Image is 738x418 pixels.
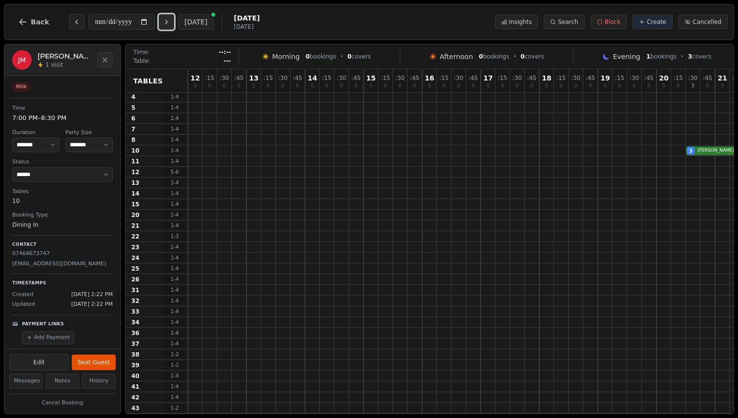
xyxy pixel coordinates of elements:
span: 1 - 4 [163,158,186,165]
span: 14 [131,190,140,198]
span: Search [558,18,578,26]
span: 1 - 4 [163,265,186,272]
span: 1 - 4 [163,179,186,186]
span: 25 [131,265,140,273]
span: Evening [613,52,640,61]
span: 21 [717,75,727,81]
span: 42 [131,394,140,401]
button: Seat Guest [72,355,116,370]
span: 0 [369,83,372,88]
dd: 7:00 PM – 8:30 PM [12,113,113,123]
span: 33 [131,308,140,316]
button: Insights [495,15,538,29]
span: : 30 [220,75,229,81]
span: 0 [428,83,431,88]
span: 1 - 3 [163,233,186,240]
span: 4 [131,93,135,101]
span: Table: [133,57,150,65]
span: 0 [589,83,592,88]
span: 17 [483,75,492,81]
span: 0 [545,83,548,88]
span: 20 [131,211,140,219]
span: 0 [501,83,504,88]
span: 0 [442,83,445,88]
span: [DATE] [234,13,260,23]
span: 0 [487,83,490,88]
span: 1 [646,53,650,60]
span: 0 [306,53,309,60]
span: • [513,53,516,60]
p: Payment Links [22,321,64,328]
span: : 45 [703,75,712,81]
span: 0 [521,53,525,60]
dd: Dining In [12,220,113,229]
span: 18 [542,75,551,81]
span: 32 [131,297,140,305]
span: 1 - 4 [163,297,186,304]
span: : 30 [337,75,346,81]
span: Block [605,18,620,26]
span: 1 - 2 [163,351,186,358]
span: Morning [272,52,300,61]
span: 11 [131,158,140,165]
span: 1 - 4 [163,372,186,379]
span: 1 - 4 [163,125,186,133]
span: : 30 [454,75,463,81]
dt: Tables [12,188,113,196]
span: : 45 [351,75,361,81]
span: Afternoon [440,52,473,61]
span: 0 [325,83,328,88]
span: : 30 [630,75,639,81]
span: 0 [354,83,357,88]
span: 1 - 4 [163,190,186,197]
span: [DATE] 2:22 PM [71,291,113,299]
span: 21 [131,222,140,230]
span: Time: [133,48,149,56]
button: Edit [9,354,69,371]
span: 1 - 4 [163,308,186,315]
span: : 45 [469,75,478,81]
p: [EMAIL_ADDRESS][DOMAIN_NAME] [12,260,113,268]
span: 5 - 6 [163,168,186,176]
span: 6 [131,115,135,122]
span: 41 [131,383,140,391]
span: : 15 [322,75,331,81]
span: Milk [12,82,31,92]
span: 1 - 2 [163,404,186,412]
button: Notes [46,374,80,389]
span: covers [688,53,711,60]
button: Previous day [69,14,84,30]
span: 0 [633,83,635,88]
span: 0 [340,83,343,88]
dt: Duration [12,129,60,137]
span: Back [31,19,49,25]
span: 16 [425,75,434,81]
span: 1 - 4 [163,200,186,208]
span: 3 [689,147,693,155]
span: 1 - 4 [163,104,186,111]
p: 07464673747 [12,250,113,258]
dt: Booking Type [12,211,113,219]
span: 5 [131,104,135,112]
span: 0 [721,83,724,88]
span: Updated [12,300,35,309]
span: 7 [131,125,135,133]
span: 12 [131,168,140,176]
span: 43 [131,404,140,412]
span: [DATE] [234,23,260,31]
button: Add Payment [22,331,74,344]
span: 0 [208,83,211,88]
span: 0 [194,83,197,88]
span: 1 - 4 [163,340,186,347]
h2: [PERSON_NAME] [PERSON_NAME] [38,51,91,61]
span: 0 [559,83,562,88]
span: 15 [131,200,140,208]
p: Timestamps [12,280,113,287]
span: 0 [266,83,269,88]
span: 1 - 4 [163,115,186,122]
span: 23 [131,243,140,251]
span: bookings [479,53,509,60]
p: Contact [12,241,113,248]
span: 31 [131,286,140,294]
span: 39 [131,361,140,369]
